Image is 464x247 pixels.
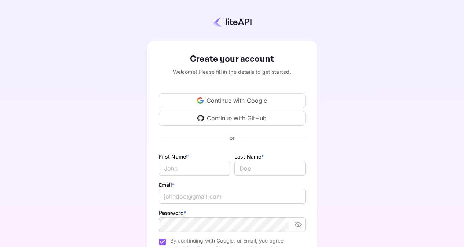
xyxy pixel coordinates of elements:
div: Welcome! Please fill in the details to get started. [159,68,306,76]
div: Create your account [159,52,306,66]
label: First Name [159,153,189,160]
img: liteapi [213,17,252,27]
div: Continue with GitHub [159,111,306,126]
label: Password [159,210,186,216]
label: Last Name [234,153,264,160]
input: John [159,161,230,176]
div: Continue with Google [159,93,306,108]
label: Email [159,182,175,188]
input: johndoe@gmail.com [159,189,306,204]
input: Doe [234,161,306,176]
button: toggle password visibility [292,218,305,231]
